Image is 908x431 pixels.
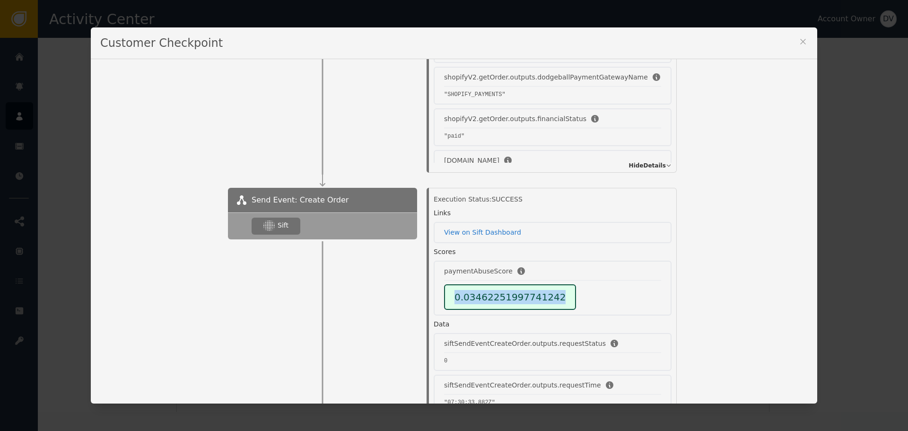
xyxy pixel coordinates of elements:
div: shopifyV2.getOrder.outputs.financialStatus [444,114,586,124]
div: [DOMAIN_NAME] [444,156,499,166]
div: siftSendEventCreateOrder.outputs.requestTime [444,380,601,390]
div: siftSendEventCreateOrder.outputs.requestStatus [444,339,606,349]
div: Execution Status: SUCCESS [434,194,672,204]
div: paymentAbuseScore [444,266,513,276]
span: Hide Details [629,161,666,170]
pre: "paid" [444,132,661,141]
pre: "SHOPIFY_PAYMENTS" [444,90,661,99]
div: Sift [278,220,288,230]
pre: "07:30:33.882Z" [444,398,661,407]
div: Customer Checkpoint [91,27,817,59]
div: shopifyV2.getOrder.outputs.dodgeballPaymentGatewayName [444,72,648,82]
pre: 0 [444,357,661,365]
div: Data [434,319,449,329]
div: 0.03462251997741242 [444,284,576,310]
span: Send Event: Create Order [252,194,349,206]
div: Links [434,208,451,218]
div: Scores [434,247,456,257]
a: View on Sift Dashboard [444,228,661,237]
